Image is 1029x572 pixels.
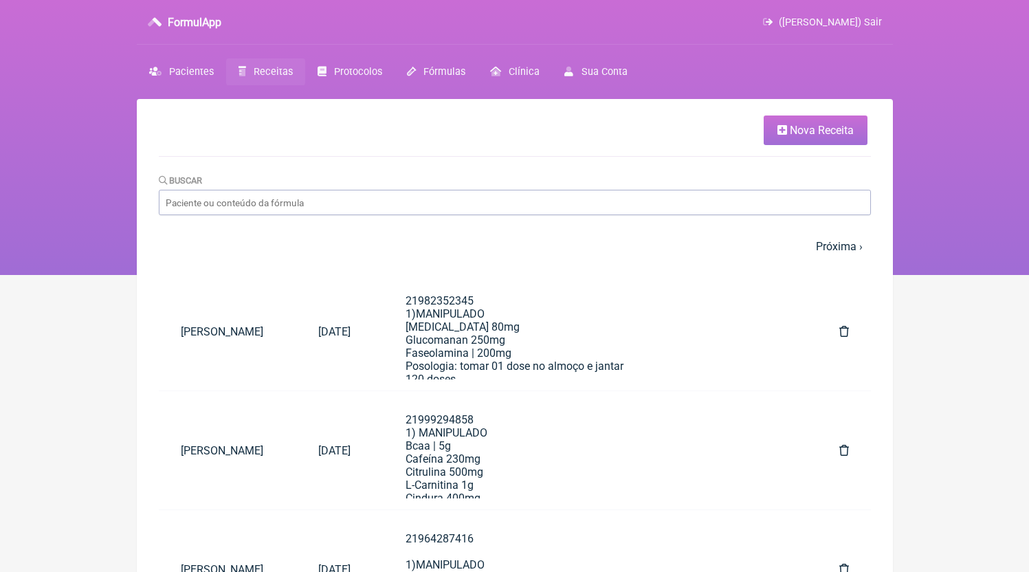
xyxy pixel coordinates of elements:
span: Receitas [254,66,293,78]
a: [PERSON_NAME] [159,314,296,349]
a: Nova Receita [764,115,867,145]
a: [PERSON_NAME] [159,433,296,468]
span: Protocolos [334,66,382,78]
a: 219823523451)MANIPULADO[MEDICAL_DATA] 80mgGlucomanan 250mgFaseolamina | 200mgPosologia: tomar 01 ... [384,283,806,379]
span: Fórmulas [423,66,465,78]
a: Protocolos [305,58,395,85]
a: 219992948581) MANIPULADOBcaa | 5gCafeína 230mgCitrulina 500mgL-Carnitina 1gCindura 400mgShake Bas... [384,402,806,498]
span: Clínica [509,66,540,78]
a: Pacientes [137,58,226,85]
span: Sua Conta [582,66,628,78]
a: Sua Conta [552,58,639,85]
span: Pacientes [169,66,214,78]
a: ([PERSON_NAME]) Sair [763,16,881,28]
a: Receitas [226,58,305,85]
a: Fórmulas [395,58,478,85]
input: Paciente ou conteúdo da fórmula [159,190,871,215]
a: [DATE] [296,433,373,468]
a: [DATE] [296,314,373,349]
a: Próxima › [816,240,863,253]
h3: FormulApp [168,16,221,29]
a: Clínica [478,58,552,85]
nav: pager [159,232,871,261]
label: Buscar [159,175,203,186]
span: ([PERSON_NAME]) Sair [779,16,882,28]
span: Nova Receita [790,124,854,137]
